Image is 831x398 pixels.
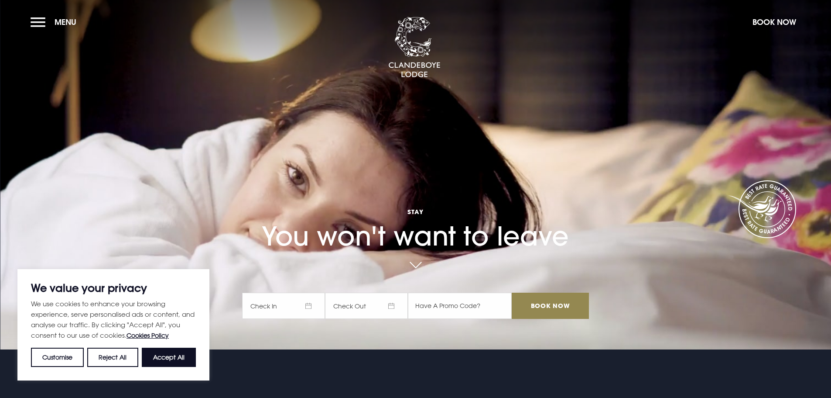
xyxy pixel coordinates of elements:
[748,13,800,31] button: Book Now
[408,293,512,319] input: Have A Promo Code?
[242,208,588,216] span: Stay
[31,283,196,293] p: We value your privacy
[17,269,209,381] div: We value your privacy
[242,293,325,319] span: Check In
[31,298,196,341] p: We use cookies to enhance your browsing experience, serve personalised ads or content, and analys...
[512,293,588,319] input: Book Now
[242,182,588,252] h1: You won't want to leave
[87,348,138,367] button: Reject All
[31,348,84,367] button: Customise
[388,17,441,78] img: Clandeboye Lodge
[127,332,169,339] a: Cookies Policy
[31,13,81,31] button: Menu
[55,17,76,27] span: Menu
[325,293,408,319] span: Check Out
[142,348,196,367] button: Accept All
